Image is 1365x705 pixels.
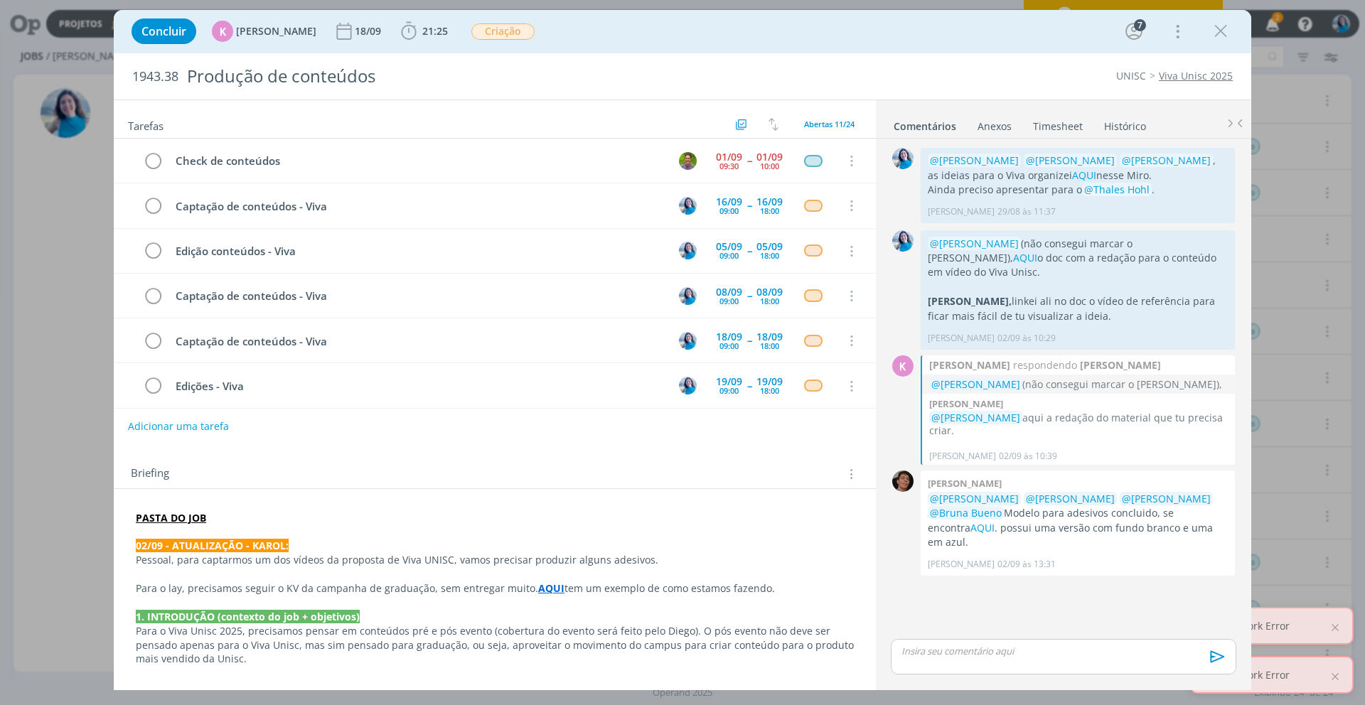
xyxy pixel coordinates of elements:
[997,558,1056,571] span: 02/09 às 13:31
[212,21,316,42] button: K[PERSON_NAME]
[716,242,742,252] div: 05/09
[928,477,1002,490] b: [PERSON_NAME]
[1122,492,1211,505] span: @[PERSON_NAME]
[716,332,742,342] div: 18/09
[997,332,1056,345] span: 02/09 às 10:29
[756,197,783,207] div: 16/09
[716,287,742,297] div: 08/09
[760,342,779,350] div: 18:00
[747,246,751,256] span: --
[677,285,698,306] button: E
[892,355,914,377] div: K
[756,152,783,162] div: 01/09
[212,21,233,42] div: K
[928,332,995,345] p: [PERSON_NAME]
[677,240,698,262] button: E
[471,23,535,40] span: Criação
[804,119,855,129] span: Abertas 11/24
[127,414,230,439] button: Adicionar uma tarefa
[760,207,779,215] div: 18:00
[1080,357,1161,372] strong: [PERSON_NAME]
[716,152,742,162] div: 01/09
[1026,492,1115,505] span: @[PERSON_NAME]
[136,553,854,567] p: Pessoal, para captarmos um dos vídeos da proposta de Viva UNISC, vamos precisar produzir alguns a...
[136,539,289,552] strong: 02/09 - ATUALIZAÇÃO - KAROL:
[892,148,914,169] img: E
[970,521,995,534] a: AQUI
[1103,113,1147,134] a: Histórico
[679,152,697,170] img: T
[1116,69,1146,82] a: UNISC
[928,183,1228,197] p: Ainda preciso apresentar para o .
[355,26,384,36] div: 18/09
[719,342,739,350] div: 09:00
[930,492,1019,505] span: @[PERSON_NAME]
[747,335,751,345] span: --
[928,237,1228,280] p: (não consegui marcar o [PERSON_NAME]), o doc com a redação para o conteúdo em vídeo do Viva Unisc.
[169,198,665,215] div: Captação de conteúdos - Viva
[928,294,1012,308] strong: [PERSON_NAME],
[141,26,186,37] span: Concluir
[892,470,914,492] img: P
[760,297,779,305] div: 18:00
[1159,69,1233,82] a: Viva Unisc 2025
[679,287,697,305] img: E
[756,242,783,252] div: 05/09
[131,465,169,483] span: Briefing
[114,10,1251,690] div: dialog
[181,59,769,94] div: Produção de conteúdos
[1134,19,1146,31] div: 7
[719,162,739,170] div: 09:30
[930,506,1002,520] span: @Bruna Bueno
[677,195,698,216] button: E
[1084,183,1150,196] span: @Thales Hohl
[760,387,779,394] div: 18:00
[928,205,995,218] p: [PERSON_NAME]
[132,69,178,85] span: 1943.38
[997,205,1056,218] span: 29/08 às 11:37
[1010,357,1080,372] span: respondendo
[1123,20,1145,43] button: 7
[928,492,1228,550] p: Modelo para adesivos concluido, se encontra . possui uma versão com fundo branco e uma em azul.
[169,287,665,305] div: Captação de conteúdos - Viva
[679,332,697,350] img: E
[136,511,206,524] a: PASTA DO JOB
[716,197,742,207] div: 16/09
[929,357,1010,372] strong: [PERSON_NAME]
[756,377,783,387] div: 19/09
[169,333,665,350] div: Captação de conteúdos - Viva
[760,252,779,259] div: 18:00
[136,581,854,596] p: Para o lay, precisamos seguir o KV da campanha de graduação, sem entregar muito. tem um exemplo d...
[929,450,996,463] p: [PERSON_NAME]
[1072,168,1096,182] a: AQUI
[930,154,1019,167] span: @[PERSON_NAME]
[756,332,783,342] div: 18/09
[236,26,316,36] span: [PERSON_NAME]
[136,610,360,623] strong: 1. INTRODUÇÃO (contexto do job + objetivos)
[679,377,697,394] img: E
[747,381,751,391] span: --
[719,252,739,259] div: 09:00
[136,624,854,667] p: Para o Viva Unisc 2025, precisamos pensar em conteúdos pré e pós evento (cobertura do evento será...
[760,162,779,170] div: 10:00
[538,581,564,595] a: AQUI
[677,150,698,171] button: T
[132,18,196,44] button: Concluir
[1032,113,1083,134] a: Timesheet
[719,297,739,305] div: 09:00
[929,377,1228,392] p: (não consegui marcar o [PERSON_NAME]),
[931,377,1020,391] span: @[PERSON_NAME]
[128,116,164,133] span: Tarefas
[893,113,957,134] a: Comentários
[931,411,1020,424] span: @[PERSON_NAME]
[747,156,751,166] span: --
[719,207,739,215] div: 09:00
[1013,251,1037,264] a: AQUI
[716,377,742,387] div: 19/09
[892,230,914,252] img: E
[928,558,995,571] p: [PERSON_NAME]
[679,197,697,215] img: E
[169,377,665,395] div: Edições - Viva
[169,242,665,260] div: Edição conteúdos - Viva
